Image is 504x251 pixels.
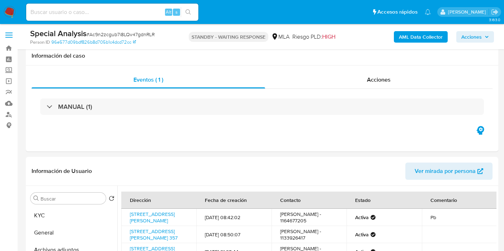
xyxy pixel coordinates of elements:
[133,76,163,84] span: Eventos ( 1 )
[422,192,497,209] th: Comentario
[461,31,482,43] span: Acciones
[196,226,271,243] td: [DATE] 08:50:07
[399,31,443,43] b: AML Data Collector
[130,211,175,224] a: [STREET_ADDRESS][PERSON_NAME]
[377,8,418,16] span: Accesos rápidos
[109,196,114,203] button: Volver al orden por defecto
[32,168,92,175] h1: Información de Usuario
[41,196,103,202] input: Buscar
[196,209,271,226] td: [DATE] 08:42:02
[448,9,489,15] p: micaelaestefania.gonzalez@mercadolibre.com
[51,39,136,45] a: 96e577d09bdf826b8d705b1c4dcd72cc
[456,31,494,43] button: Acciones
[32,52,493,59] h1: Información del caso
[355,214,369,221] strong: Activa
[355,231,369,238] strong: Activa
[367,76,391,84] span: Acciones
[30,28,86,39] b: Special Analysis
[272,209,347,226] td: [PERSON_NAME] - 1164677205
[181,7,196,17] button: search-icon
[28,207,117,224] button: KYC
[189,32,268,42] p: STANDBY - WAITING RESPONSE
[272,226,347,243] td: [PERSON_NAME] - 1133926417
[196,192,271,209] th: Fecha de creación
[491,8,499,16] a: Salir
[322,33,335,41] span: HIGH
[58,103,92,111] h3: MANUAL (1)
[422,209,497,226] td: Pb
[347,192,421,209] th: Estado
[175,9,178,15] span: s
[272,192,347,209] th: Contacto
[86,31,155,38] span: # Ac9n2zcgub7i8LQv47gdnRLR
[415,163,476,180] span: Ver mirada por persona
[394,31,448,43] button: AML Data Collector
[40,98,484,115] div: MANUAL (1)
[33,196,39,201] button: Buscar
[30,39,50,45] b: Person ID
[166,9,171,15] span: Alt
[292,33,335,41] span: Riesgo PLD:
[130,228,178,241] a: [STREET_ADDRESS][PERSON_NAME] 357
[26,8,198,17] input: Buscar usuario o caso...
[425,9,431,15] a: Notificaciones
[28,224,117,241] button: General
[405,163,493,180] button: Ver mirada por persona
[271,33,289,41] div: MLA
[121,192,196,209] th: Dirección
